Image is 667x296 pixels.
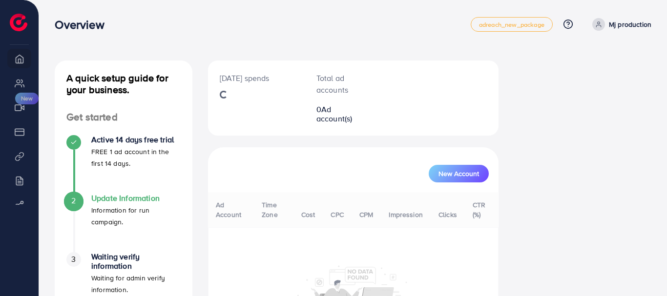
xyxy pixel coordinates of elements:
[71,195,76,206] span: 2
[55,72,192,96] h4: A quick setup guide for your business.
[91,146,181,169] p: FREE 1 ad account in the first 14 days.
[91,272,181,296] p: Waiting for admin verify information.
[91,194,181,203] h4: Update Information
[316,104,353,124] span: Ad account(s)
[429,165,489,182] button: New Account
[91,204,181,228] p: Information for run campaign.
[220,72,293,84] p: [DATE] spends
[438,170,479,177] span: New Account
[10,14,27,31] img: logo
[55,135,192,194] li: Active 14 days free trial
[471,17,553,32] a: adreach_new_package
[55,18,112,32] h3: Overview
[55,111,192,123] h4: Get started
[55,194,192,252] li: Update Information
[71,254,76,265] span: 3
[316,72,366,96] p: Total ad accounts
[91,135,181,144] h4: Active 14 days free trial
[479,21,544,28] span: adreach_new_package
[91,252,181,271] h4: Waiting verify information
[588,18,651,31] a: Mj production
[609,19,651,30] p: Mj production
[316,105,366,123] h2: 0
